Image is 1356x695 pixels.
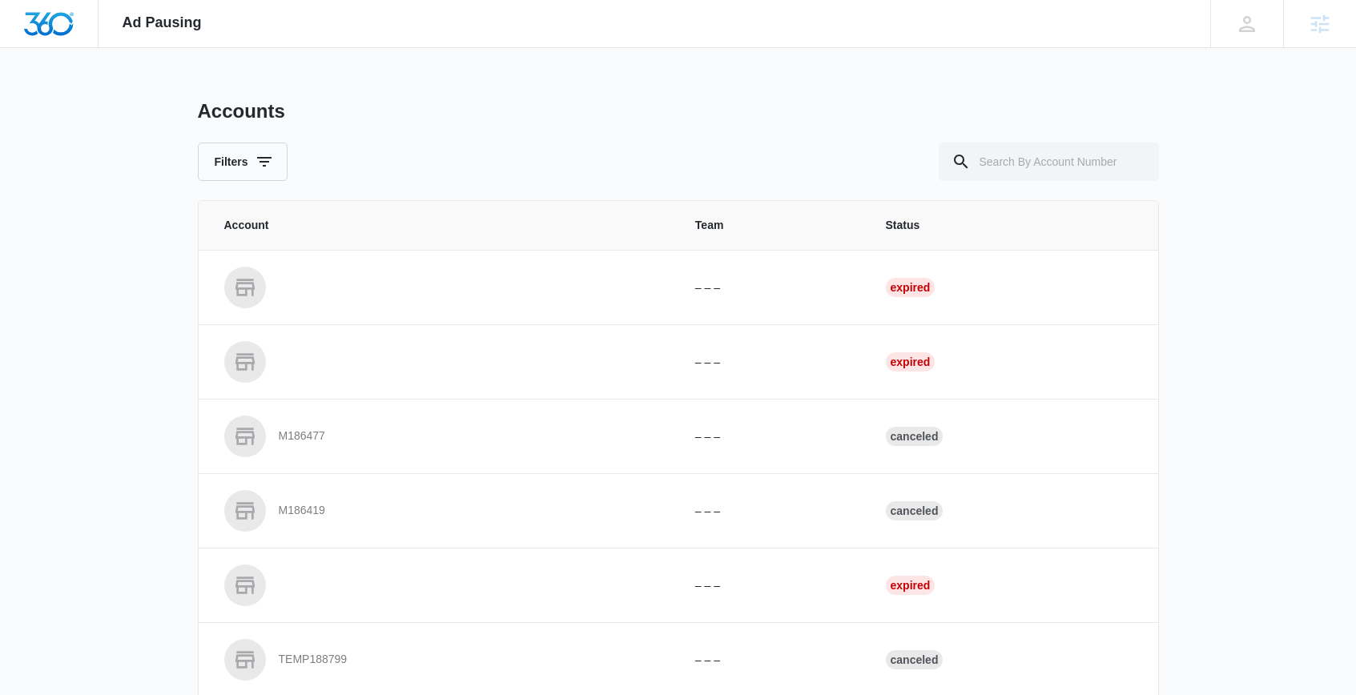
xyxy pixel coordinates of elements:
div: Expired [886,352,936,372]
p: – – – [695,428,847,445]
p: – – – [695,503,847,520]
span: Status [886,217,1133,234]
button: Filters [198,143,288,181]
a: TEMP188799 [224,639,657,681]
p: – – – [695,279,847,296]
p: TEMP188799 [279,652,348,668]
p: – – – [695,577,847,594]
span: Account [224,217,657,234]
a: M186419 [224,490,657,532]
p: M186477 [279,428,325,444]
div: Expired [886,576,936,595]
div: v 4.0.25 [45,26,78,38]
div: Canceled [886,650,944,669]
div: Domain: [DOMAIN_NAME] [42,42,176,54]
p: M186419 [279,503,325,519]
img: website_grey.svg [26,42,38,54]
a: M186477 [224,416,657,457]
img: tab_domain_overview_orange.svg [43,93,56,106]
div: Domain Overview [61,94,143,105]
div: Canceled [886,427,944,446]
input: Search By Account Number [939,143,1159,181]
span: Ad Pausing [123,14,202,31]
div: Keywords by Traffic [177,94,270,105]
img: tab_keywords_by_traffic_grey.svg [159,93,172,106]
div: Canceled [886,501,944,520]
img: logo_orange.svg [26,26,38,38]
p: – – – [695,354,847,371]
span: Team [695,217,847,234]
p: – – – [695,652,847,669]
h1: Accounts [198,99,285,123]
div: Expired [886,278,936,297]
